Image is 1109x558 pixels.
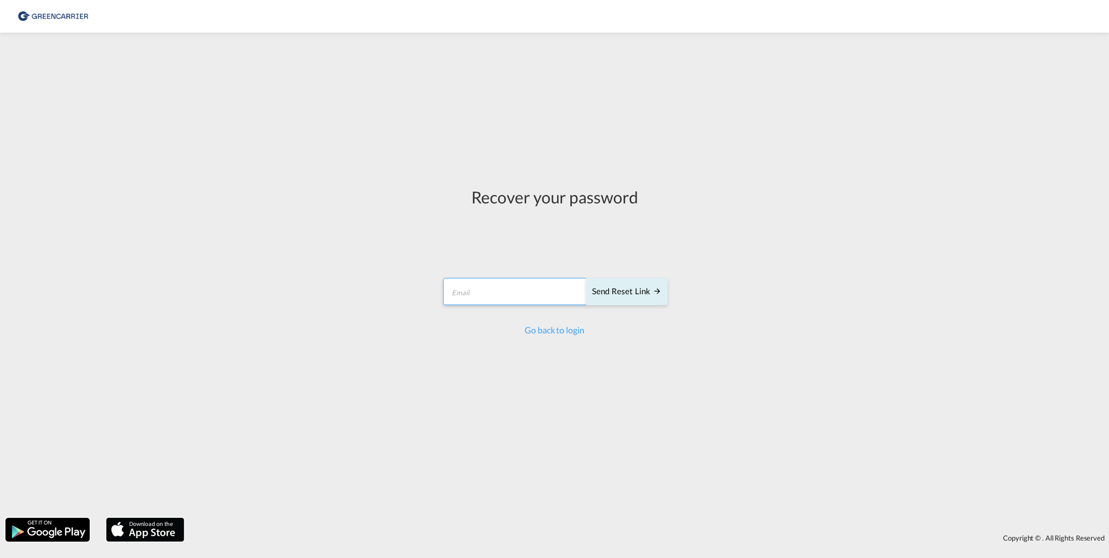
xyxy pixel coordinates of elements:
md-icon: icon-arrow-right [653,287,662,295]
div: Send reset link [592,286,662,298]
img: apple.png [105,517,185,543]
img: google.png [4,517,91,543]
div: Recover your password [441,185,668,208]
input: Email [443,278,587,305]
button: SEND RESET LINK [586,278,668,305]
div: Copyright © . All Rights Reserved [190,529,1109,547]
img: 8cf206808afe11efa76fcd1e3d746489.png [16,4,90,29]
iframe: reCAPTCHA [472,219,637,262]
a: Go back to login [525,325,584,335]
